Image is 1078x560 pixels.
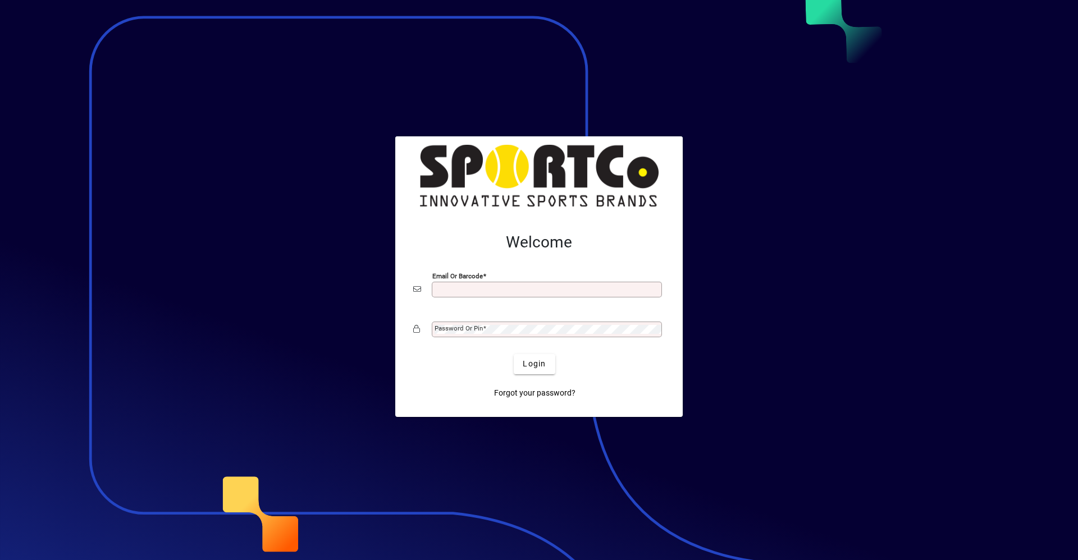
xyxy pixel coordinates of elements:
[490,383,580,403] a: Forgot your password?
[523,358,546,370] span: Login
[435,324,483,332] mat-label: Password or Pin
[413,233,665,252] h2: Welcome
[514,354,555,374] button: Login
[432,272,483,279] mat-label: Email or Barcode
[494,387,575,399] span: Forgot your password?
